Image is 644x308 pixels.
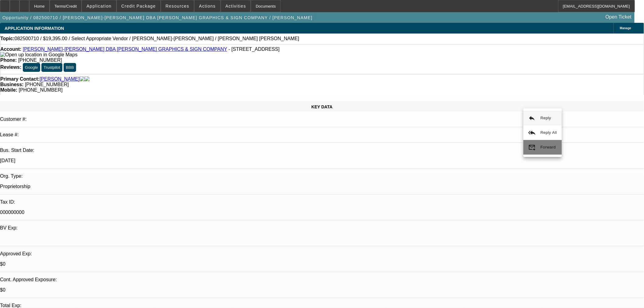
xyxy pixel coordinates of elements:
[226,4,246,9] span: Activities
[0,52,77,57] a: View Google Maps
[0,65,21,70] strong: Reviews:
[194,0,220,12] button: Actions
[229,47,280,52] span: - [STREET_ADDRESS]
[528,144,536,151] mat-icon: forward_to_inbox
[82,0,116,12] button: Application
[541,116,551,120] span: Reply
[528,129,536,136] mat-icon: reply_all
[5,26,64,31] span: APPLICATION INFORMATION
[161,0,194,12] button: Resources
[166,4,189,9] span: Resources
[0,47,21,52] strong: Account:
[40,76,80,82] a: [PERSON_NAME]
[311,104,332,109] span: KEY DATA
[23,63,40,72] button: Google
[541,130,557,135] span: Reply All
[18,58,62,63] span: [PHONE_NUMBER]
[86,4,111,9] span: Application
[221,0,251,12] button: Activities
[0,36,15,41] strong: Topic:
[0,76,40,82] strong: Primary Contact:
[620,26,631,30] span: Manage
[0,58,17,63] strong: Phone:
[528,114,536,122] mat-icon: reply
[0,52,77,58] img: Open up location in Google Maps
[541,145,556,149] span: Forward
[41,63,62,72] button: Trustpilot
[85,76,89,82] img: linkedin-icon.png
[199,4,216,9] span: Actions
[15,36,299,41] span: 082500710 / $19,395.00 / Select Appropriate Vendor / [PERSON_NAME]-[PERSON_NAME] / [PERSON_NAME] ...
[80,76,85,82] img: facebook-icon.png
[25,82,69,87] span: [PHONE_NUMBER]
[64,63,76,72] button: BBB
[23,47,227,52] a: [PERSON_NAME]-[PERSON_NAME] DBA [PERSON_NAME] GRAPHICS & SIGN COMPANY
[0,82,23,87] strong: Business:
[117,0,160,12] button: Credit Package
[603,12,634,22] a: Open Ticket
[121,4,156,9] span: Credit Package
[0,87,17,93] strong: Mobile:
[2,15,313,20] span: Opportunity / 082500710 / [PERSON_NAME]-[PERSON_NAME] DBA [PERSON_NAME] GRAPHICS & SIGN COMPANY /...
[19,87,62,93] span: [PHONE_NUMBER]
